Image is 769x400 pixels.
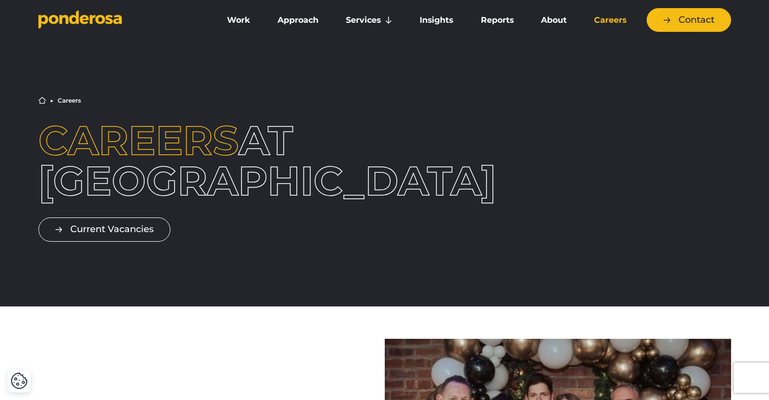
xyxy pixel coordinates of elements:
li: ▶︎ [50,98,54,104]
a: Approach [266,10,330,31]
a: Services [334,10,404,31]
a: Work [215,10,262,31]
a: Insights [408,10,465,31]
a: Contact [647,8,731,32]
a: Home [38,97,46,104]
img: Revisit consent button [11,372,28,389]
button: Cookie Settings [11,372,28,389]
h1: at [GEOGRAPHIC_DATA] [38,120,318,201]
a: Current Vacancies [38,217,170,241]
a: About [529,10,578,31]
a: Careers [582,10,638,31]
li: Careers [58,98,81,104]
a: Go to homepage [38,10,200,30]
a: Reports [469,10,525,31]
span: Careers [38,116,239,165]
